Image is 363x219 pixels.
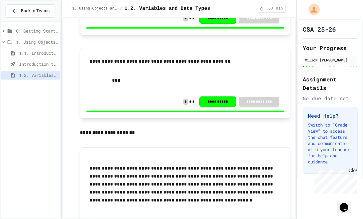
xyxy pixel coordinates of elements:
[337,194,357,213] iframe: chat widget
[266,6,276,11] span: 60
[302,2,321,17] div: My Account
[303,44,357,52] h2: Your Progress
[305,57,356,63] div: Willow [PERSON_NAME]
[72,6,117,11] span: 1. Using Objects and Methods
[16,39,58,45] span: 1. Using Objects and Methods
[125,5,210,12] span: 1.2. Variables and Data Types
[308,112,352,119] h3: Need Help?
[303,95,357,102] div: No due date set
[16,28,58,34] span: 0: Getting Started
[276,6,283,11] span: min
[19,61,58,67] span: Introduction to Algorithms, Programming, and Compilers
[19,50,58,56] span: 1.1. Introduction to Algorithms, Programming, and Compilers
[19,72,58,78] span: 1.2. Variables and Data Types
[120,6,122,11] span: /
[21,8,50,14] span: Back to Teams
[312,168,357,194] iframe: chat widget
[303,25,336,33] h1: CSA 25-26
[2,2,42,39] div: Chat with us now!Close
[303,75,357,92] h2: Assignment Details
[308,122,352,165] p: Switch to "Grade View" to access the chat feature and communicate with your teacher for help and ...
